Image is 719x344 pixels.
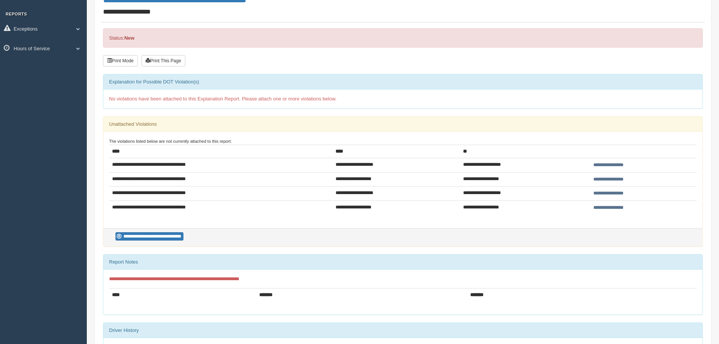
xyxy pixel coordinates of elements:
div: Driver History [103,323,702,338]
small: The violations listed below are not currently attached to this report: [109,139,232,143]
div: Report Notes [103,255,702,270]
div: Status: [103,28,703,48]
span: No violations have been attached to this Explanation Report. Please attach one or more violations... [109,96,337,102]
strong: New [124,35,134,41]
button: Print This Page [142,55,185,66]
button: Print Mode [103,55,138,66]
div: Explanation for Possible DOT Violation(s) [103,74,702,89]
div: Unattached Violations [103,117,702,132]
